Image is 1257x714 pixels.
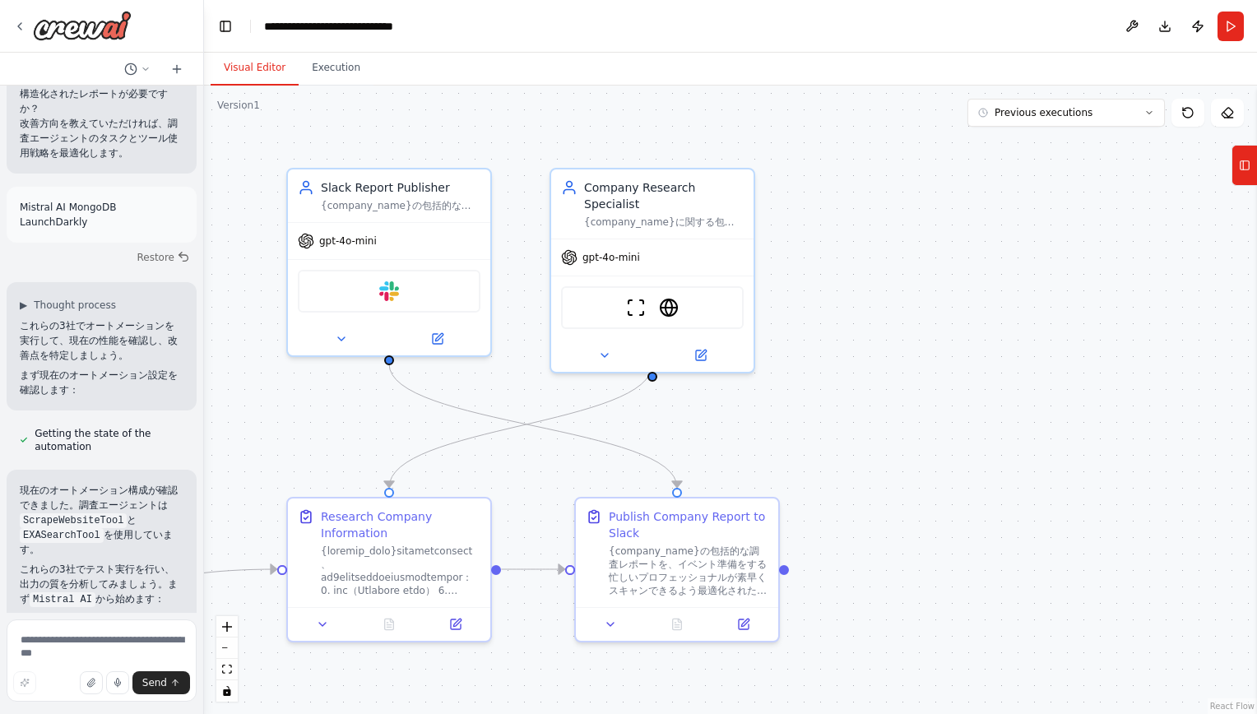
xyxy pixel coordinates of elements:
button: Open in side panel [391,329,484,349]
div: Version 1 [217,99,260,112]
div: Slack Report Publisher [321,179,480,196]
span: ▶ [20,299,27,312]
button: Previous executions [967,99,1165,127]
g: Edge from 5fe26e30-1203-42ef-aeeb-0418179c2d5d to 02101219-6e39-41ea-9ef9-d0b28d31a4ae [501,561,564,577]
p: まず現在のオートメーション設定を確認します： [20,368,183,397]
button: No output available [642,614,712,634]
div: Slack Report Publisher{company_name}の包括的な企業研究レポートを、ビジネスイベント参加前の参照に最適な、明確で構造化された日本語フォーマットで #all-my... [286,168,492,357]
img: EXASearchTool [659,298,679,318]
button: zoom out [216,637,238,659]
p: これらの3社でテスト実行を行い、出力の質を分析してみましょう。まず から始めます： [20,562,183,606]
g: Edge from b2284104-e275-4d71-a083-f238f1d5e96a to 5fe26e30-1203-42ef-aeeb-0418179c2d5d [381,364,661,487]
button: No output available [355,614,424,634]
button: fit view [216,659,238,680]
p: ：現在の簡潔な形式で良いですか？それとも、より詳細で構造化されたレポートが必要ですか？ [20,57,183,116]
div: {company_name}に関する包括的な企業研究を実施し、以下9つのカテゴリーの詳細情報を収集する：設立年、本社所在地、創業者・経営陣、資金調達・評価額、成長・収益動向、主力プロダクト・サー... [584,216,744,229]
button: Hide left sidebar [214,15,237,38]
button: ▶Thought process [20,299,116,312]
p: 現在のオートメーション構成が確認できました。調査エージェントは と を使用しています。 [20,483,183,557]
p: 現在のオートメーションをテスト実行して、 、 、 の調査結果を分析します。 [20,611,183,670]
button: Open in side panel [427,614,484,634]
nav: breadcrumb [264,18,434,35]
span: gpt-4o-mini [582,251,640,264]
code: Mistral AI [30,592,95,607]
div: Publish Company Report to Slack [609,508,768,541]
code: ScrapeWebsiteTool [20,513,127,528]
button: Send [132,671,190,694]
img: ScrapeWebsiteTool [626,298,646,318]
g: Edge from 727d4a68-f20b-4e9a-bda6-a0a5d3f46f0c to 02101219-6e39-41ea-9ef9-d0b28d31a4ae [381,364,685,487]
button: Start a new chat [164,59,190,79]
div: {company_name}の包括的な調査レポートを、イベント準備をする忙しいプロフェッショナルが素早くスキャンできるよう最適化された、明確で構造化されたSlackメッセージにフォーマットしてく... [609,545,768,597]
button: Improve this prompt [13,671,36,694]
p: これらの3社でオートメーションを実行して、現在の性能を確認し、改善点を特定しましょう。 [20,318,183,363]
g: Edge from triggers to 5fe26e30-1203-42ef-aeeb-0418179c2d5d [1,561,276,608]
div: Research Company Information{loremip_dolo}sitametconsect、ad9elitseddoeiusmodtempor： 0. inc（Utlabo... [286,497,492,642]
div: React Flow controls [216,616,238,702]
span: Previous executions [995,106,1092,119]
button: Switch to previous chat [118,59,157,79]
button: Upload files [80,671,103,694]
button: Restore [130,246,197,269]
button: toggle interactivity [216,680,238,702]
span: Getting the state of the automation [35,427,183,453]
button: Click to speak your automation idea [106,671,129,694]
div: {loremip_dolo}sitametconsect、ad9elitseddoeiusmodtempor： 0. inc（Utlabore etdo） 6. magna（AL）(Enimad... [321,545,480,597]
span: Thought process [34,299,116,312]
div: Company Research Specialist{company_name}に関する包括的な企業研究を実施し、以下9つのカテゴリーの詳細情報を収集する：設立年、本社所在地、創業者・経営陣、... [550,168,755,373]
p: Mistral AI MongoDB LaunchDarkly [20,200,183,229]
a: React Flow attribution [1210,702,1255,711]
div: Research Company Information [321,508,480,541]
button: Execution [299,51,373,86]
code: EXASearchTool [20,528,104,543]
button: Open in side panel [654,345,747,365]
img: Logo [33,11,132,40]
p: 改善方向を教えていただければ、調査エージェントのタスクとツール使用戦略を最適化します。 [20,116,183,160]
div: {company_name}の包括的な企業研究レポートを、ビジネスイベント参加前の参照に最適な、明確で構造化された日本語フォーマットで #all-my-automation-wcrewai Sl... [321,199,480,212]
button: Visual Editor [211,51,299,86]
img: Slack [379,281,399,301]
span: gpt-4o-mini [319,234,377,248]
div: Publish Company Report to Slack{company_name}の包括的な調査レポートを、イベント準備をする忙しいプロフェッショナルが素早くスキャンできるよう最適化され... [574,497,780,642]
span: Send [142,676,167,689]
button: zoom in [216,616,238,637]
button: Open in side panel [715,614,772,634]
div: Company Research Specialist [584,179,744,212]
